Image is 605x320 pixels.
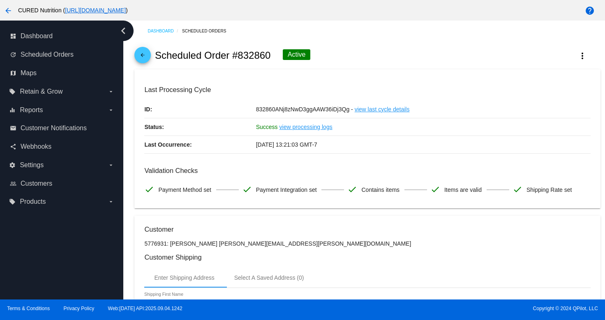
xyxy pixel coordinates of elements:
[430,184,440,194] mat-icon: check
[279,118,333,136] a: view processing logs
[347,184,357,194] mat-icon: check
[144,184,154,194] mat-icon: check
[256,181,317,198] span: Payment Integration set
[234,274,304,281] div: Select A Saved Address (0)
[309,306,598,311] span: Copyright © 2024 QPilot, LLC
[158,181,211,198] span: Payment Method set
[148,25,182,37] a: Dashboard
[10,180,16,187] i: people_outline
[3,6,13,16] mat-icon: arrow_back
[256,106,353,113] span: 832860ANj8zNwD3ggAAW36iDj3Qg -
[10,70,16,76] i: map
[65,7,126,14] a: [URL][DOMAIN_NAME]
[108,162,114,168] i: arrow_drop_down
[154,274,214,281] div: Enter Shipping Address
[21,51,74,58] span: Scheduled Orders
[20,88,62,95] span: Retain & Grow
[155,50,271,61] h2: Scheduled Order #832860
[577,51,587,61] mat-icon: more_vert
[20,161,44,169] span: Settings
[10,125,16,131] i: email
[108,88,114,95] i: arrow_drop_down
[144,299,218,306] input: Shipping First Name
[10,67,114,80] a: map Maps
[64,306,95,311] a: Privacy Policy
[182,25,233,37] a: Scheduled Orders
[144,253,590,261] h3: Customer Shipping
[256,124,278,130] span: Success
[10,140,114,153] a: share Webhooks
[144,226,590,233] h3: Customer
[21,143,51,150] span: Webhooks
[108,306,182,311] a: Web:[DATE] API:2025.09.04.1242
[21,124,87,132] span: Customer Notifications
[108,107,114,113] i: arrow_drop_down
[242,184,252,194] mat-icon: check
[9,162,16,168] i: settings
[361,181,399,198] span: Contains items
[585,6,595,16] mat-icon: help
[144,136,256,153] p: Last Occurrence:
[108,198,114,205] i: arrow_drop_down
[21,32,53,40] span: Dashboard
[20,198,46,205] span: Products
[9,88,16,95] i: local_offer
[21,180,52,187] span: Customers
[10,143,16,150] i: share
[10,177,114,190] a: people_outline Customers
[117,24,130,37] i: chevron_left
[144,240,590,247] p: 5776931: [PERSON_NAME] [PERSON_NAME][EMAIL_ADDRESS][PERSON_NAME][DOMAIN_NAME]
[144,101,256,118] p: ID:
[10,30,114,43] a: dashboard Dashboard
[355,101,410,118] a: view last cycle details
[138,52,148,62] mat-icon: arrow_back
[256,141,317,148] span: [DATE] 13:21:03 GMT-7
[10,48,114,61] a: update Scheduled Orders
[283,49,311,60] div: Active
[20,106,43,114] span: Reports
[444,181,482,198] span: Items are valid
[10,33,16,39] i: dashboard
[144,167,590,175] h3: Validation Checks
[18,7,128,14] span: CURED Nutrition ( )
[10,51,16,58] i: update
[10,122,114,135] a: email Customer Notifications
[9,107,16,113] i: equalizer
[7,306,50,311] a: Terms & Conditions
[21,69,37,77] span: Maps
[144,86,590,94] h3: Last Processing Cycle
[526,181,572,198] span: Shipping Rate set
[513,184,522,194] mat-icon: check
[144,118,256,136] p: Status:
[9,198,16,205] i: local_offer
